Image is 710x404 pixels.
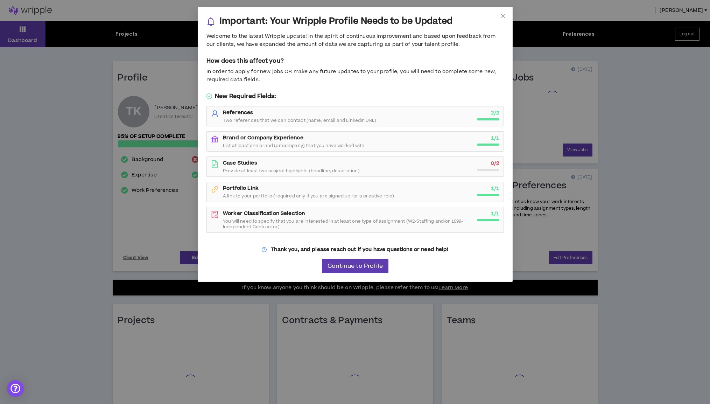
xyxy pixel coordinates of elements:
span: Continue to Profile [327,263,382,270]
span: bell [206,17,215,26]
strong: Portfolio Link [223,184,259,192]
span: Two references that we can contact (name, email and LinkedIn URL) [223,118,376,123]
strong: 1 / 1 [491,210,499,217]
span: close [500,13,506,19]
span: check-circle [206,93,212,99]
strong: References [223,109,253,116]
button: Close [494,7,513,26]
span: link [211,186,219,193]
span: question-circle [262,247,267,252]
div: Welcome to the latest Wripple update! In the spirit of continuous improvement and based upon feed... [206,33,504,48]
span: file-search [211,211,219,218]
strong: Worker Classification Selection [223,210,305,217]
button: Continue to Profile [322,259,388,273]
span: You will need to specify that you are interested in at least one type of assignment (W2-Staffing ... [223,218,473,230]
span: A link to your portfolio (required only If you are signed up for a creative role) [223,193,394,199]
strong: Case Studies [223,159,257,167]
h5: How does this affect you? [206,57,504,65]
span: bank [211,135,219,143]
div: In order to apply for new jobs OR make any future updates to your profile, you will need to compl... [206,68,504,84]
strong: 1 / 1 [491,134,499,142]
span: user [211,110,219,118]
h3: Important: Your Wripple Profile Needs to be Updated [219,16,452,27]
strong: 1 / 1 [491,185,499,192]
span: file-text [211,160,219,168]
span: Provide at least two project highlights (headline, description) [223,168,360,174]
div: Open Intercom Messenger [7,380,24,397]
h5: New Required Fields: [206,92,504,100]
span: List at least one brand (or company) that you have worked with [223,143,365,148]
strong: 2 / 2 [491,109,499,117]
strong: Brand or Company Experience [223,134,303,141]
strong: Thank you, and please reach out if you have questions or need help! [271,246,448,253]
strong: 0 / 2 [491,160,499,167]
